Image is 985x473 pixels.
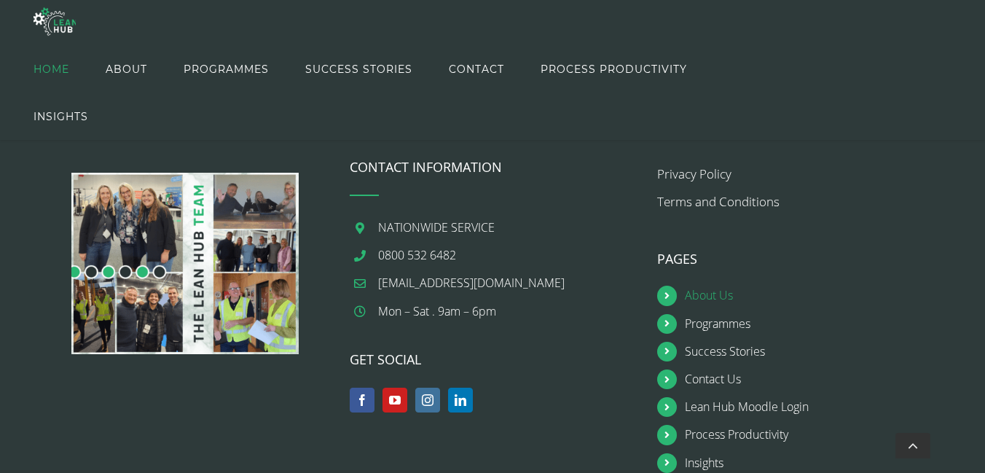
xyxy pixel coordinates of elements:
span: NATIONWIDE SERVICE [378,219,495,235]
span: ABOUT [106,36,147,102]
div: Mon – Sat . 9am – 6pm [378,302,635,321]
span: PROGRAMMES [184,36,269,102]
a: HOME [34,45,69,93]
a: [EMAIL_ADDRESS][DOMAIN_NAME] [378,273,635,293]
a: PROGRAMMES [184,45,269,93]
a: Process Productivity [685,425,942,445]
h4: GET SOCIAL [350,353,635,366]
h4: CONTACT INFORMATION [350,160,635,173]
a: Instagram [415,388,440,413]
a: Success Stories [685,342,942,361]
span: HOME [34,36,69,102]
a: Contact Us [685,370,942,389]
img: The Lean Hub | Optimising productivity with Lean Logo [34,1,76,42]
span: SUCCESS STORIES [305,36,412,102]
a: About Us [685,286,942,305]
a: Facebook [350,388,374,413]
h4: PAGES [657,252,943,265]
span: CONTACT [449,36,504,102]
a: CONTACT [449,45,504,93]
a: Privacy Policy [657,165,731,182]
a: SUCCESS STORIES [305,45,412,93]
a: INSIGHTS [34,93,88,140]
a: PROCESS PRODUCTIVITY [541,45,687,93]
a: YouTube [382,388,407,413]
nav: Main Menu [34,45,774,140]
span: INSIGHTS [34,84,88,149]
a: ABOUT [106,45,147,93]
a: Lean Hub Moodle Login [685,397,942,417]
a: Insights [685,453,942,473]
a: LinkedIn [448,388,473,413]
a: 0800 532 6482 [378,246,635,265]
a: Terms and Conditions [657,193,780,210]
span: PROCESS PRODUCTIVITY [541,36,687,102]
a: Programmes [685,314,942,334]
